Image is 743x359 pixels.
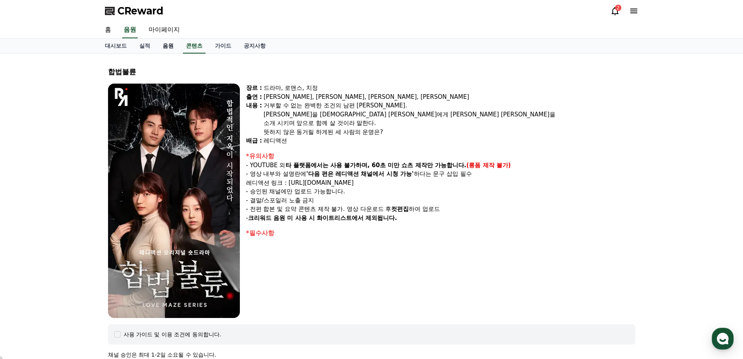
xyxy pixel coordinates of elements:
[246,205,635,214] p: - 전편 합본 및 요약 콘텐츠 제작 불가. 영상 다운로드 후 하여 업로드
[51,248,101,267] a: 대화
[246,170,635,179] p: - 영상 내부와 설명란에 하다는 문구 삽입 필수
[121,259,130,266] span: 설정
[264,128,635,137] div: 뜻하지 않은 동거릴 하게된 세 사람의 운명은?
[246,101,262,136] div: 내용 :
[248,214,397,221] strong: 크리워드 음원 미 사용 시 화이트리스트에서 제외됩니다.
[71,260,81,266] span: 대화
[246,161,635,170] p: - YOUTUBE 외
[246,229,635,238] div: *필수사항
[264,110,635,119] div: [PERSON_NAME]을 [DEMOGRAPHIC_DATA] [PERSON_NAME]에게 [PERSON_NAME] [PERSON_NAME]을
[246,84,262,93] div: 장르 :
[246,179,635,188] p: 레디액션 링크 : [URL][DOMAIN_NAME]
[105,5,163,17] a: CReward
[25,259,29,266] span: 홈
[264,119,635,128] div: 소개 시키며 앞으로 함께 살 것이라 말한다.
[238,39,272,54] a: 공지사항
[108,84,240,318] img: video
[246,196,635,205] p: - 결말/스포일러 노출 금지
[108,351,635,359] p: 채널 승인은 최대 1-2일 소요될 수 있습니다.
[183,39,206,54] a: 콘텐츠
[306,170,413,177] strong: '다음 편은 레디액션 채널에서 시청 가능'
[117,5,163,17] span: CReward
[108,84,135,110] img: logo
[133,39,156,54] a: 실적
[156,39,180,54] a: 음원
[264,93,635,102] div: [PERSON_NAME], [PERSON_NAME], [PERSON_NAME], [PERSON_NAME]
[209,39,238,54] a: 가이드
[99,22,117,38] a: 홈
[264,101,635,110] div: 거부할 수 없는 완벽한 조건의 남편 [PERSON_NAME].
[285,162,466,169] strong: 타 플랫폼에서는 사용 불가하며, 60초 미만 쇼츠 제작만 가능합니다.
[122,22,138,38] a: 음원
[615,5,621,11] div: 2
[99,39,133,54] a: 대시보드
[108,66,635,77] div: 합법불륜
[466,162,511,169] strong: (롱폼 제작 불가)
[142,22,186,38] a: 마이페이지
[391,205,409,213] strong: 컷편집
[101,248,150,267] a: 설정
[246,214,635,223] p: -
[2,248,51,267] a: 홈
[264,136,635,145] div: 레디액션
[610,6,620,16] a: 2
[246,152,635,161] div: *유의사항
[264,84,635,93] div: 드라마, 로맨스, 치정
[246,136,262,145] div: 배급 :
[124,330,222,338] div: 사용 가이드 및 이용 조건에 동의합니다.
[246,187,635,196] p: - 승인된 채널에만 업로드 가능합니다.
[246,93,262,102] div: 출연 :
